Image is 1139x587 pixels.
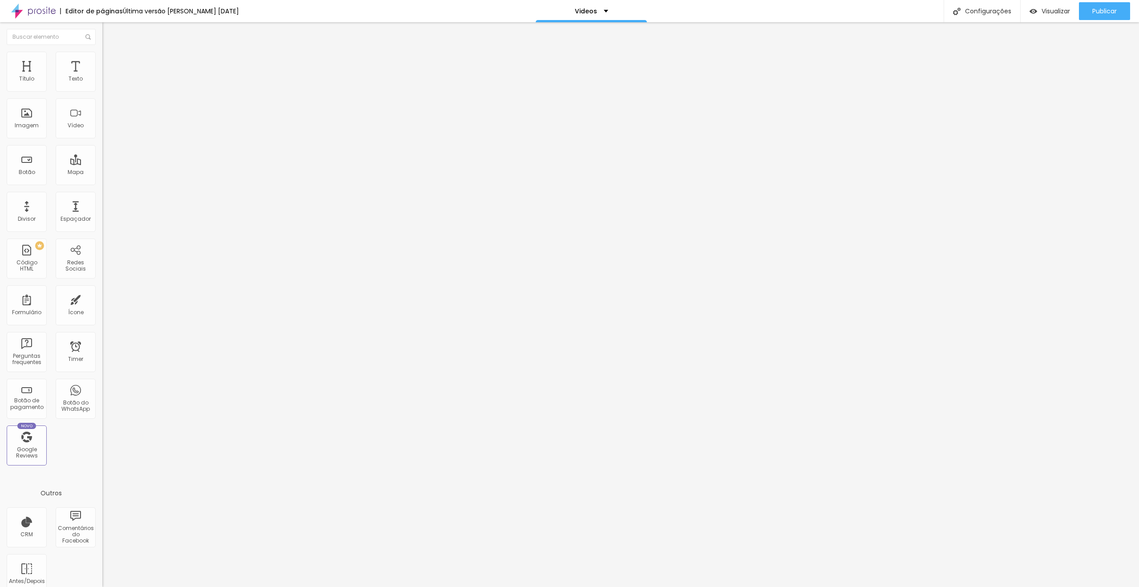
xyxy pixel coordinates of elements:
div: Mapa [68,169,84,175]
div: Editor de páginas [60,8,123,14]
img: Icone [953,8,961,15]
img: view-1.svg [1030,8,1037,15]
div: Ícone [68,309,84,316]
div: Botão do WhatsApp [58,400,93,413]
div: Perguntas frequentes [9,353,44,366]
div: Texto [69,76,83,82]
div: Divisor [18,216,36,222]
div: Comentários do Facebook [58,525,93,544]
div: Novo [17,423,36,429]
div: CRM [20,531,33,538]
div: Título [19,76,34,82]
div: Última versão [PERSON_NAME] [DATE] [123,8,239,14]
span: Visualizar [1042,8,1070,15]
button: Publicar [1079,2,1130,20]
div: Código HTML [9,259,44,272]
input: Buscar elemento [7,29,96,45]
iframe: Editor [102,22,1139,587]
div: Antes/Depois [9,578,44,584]
p: Videos [575,8,597,14]
div: Botão [19,169,35,175]
button: Visualizar [1021,2,1079,20]
div: Google Reviews [9,446,44,459]
div: Imagem [15,122,39,129]
span: Publicar [1092,8,1117,15]
div: Formulário [12,309,41,316]
div: Timer [68,356,83,362]
div: Espaçador [61,216,91,222]
div: Redes Sociais [58,259,93,272]
img: Icone [85,34,91,40]
div: Botão de pagamento [9,397,44,410]
div: Vídeo [68,122,84,129]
